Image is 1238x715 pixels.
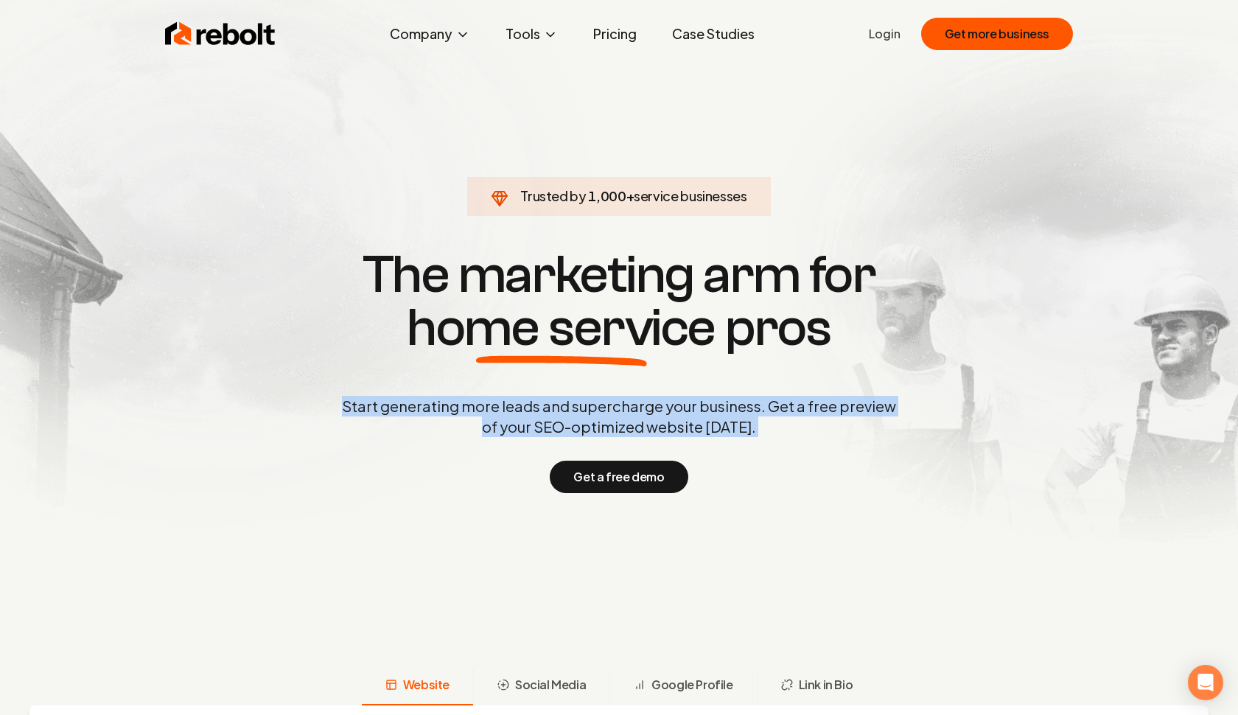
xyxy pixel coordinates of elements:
button: Get a free demo [550,461,688,493]
button: Website [362,667,473,705]
span: Link in Bio [799,676,853,694]
span: Website [403,676,450,694]
a: Login [869,25,900,43]
span: service businesses [634,187,747,204]
button: Google Profile [609,667,756,705]
span: home service [407,301,716,355]
span: Social Media [515,676,586,694]
span: Trusted by [520,187,586,204]
button: Company [378,19,482,49]
div: Open Intercom Messenger [1188,665,1223,700]
span: Google Profile [651,676,732,694]
img: Rebolt Logo [165,19,276,49]
span: 1,000 [588,186,626,206]
p: Start generating more leads and supercharge your business. Get a free preview of your SEO-optimiz... [339,396,899,437]
button: Get more business [921,18,1073,50]
button: Social Media [473,667,609,705]
button: Tools [494,19,570,49]
span: + [626,187,634,204]
h1: The marketing arm for pros [265,248,973,355]
button: Link in Bio [757,667,877,705]
a: Pricing [581,19,648,49]
a: Case Studies [660,19,766,49]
